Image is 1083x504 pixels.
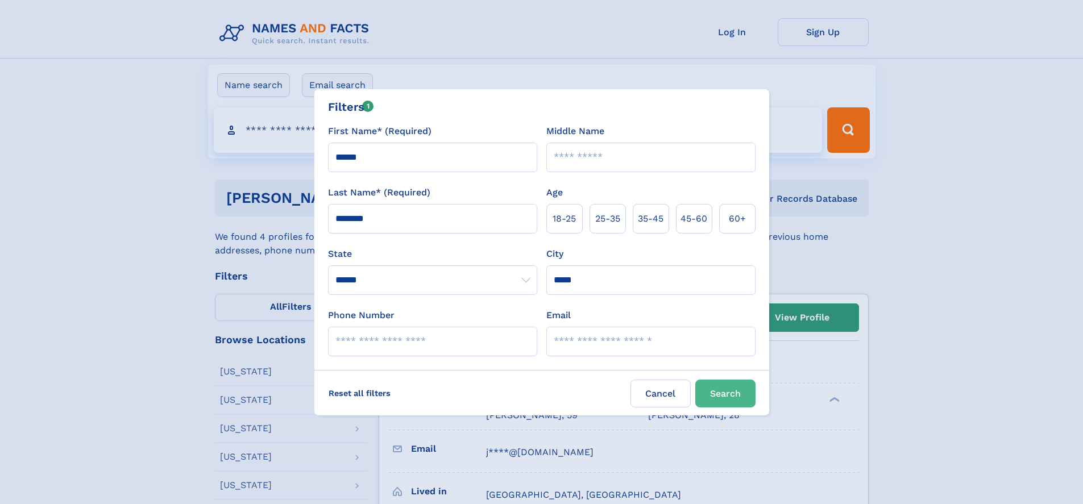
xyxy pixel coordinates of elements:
[553,212,576,226] span: 18‑25
[638,212,663,226] span: 35‑45
[328,124,431,138] label: First Name* (Required)
[546,186,563,199] label: Age
[328,247,537,261] label: State
[680,212,707,226] span: 45‑60
[630,380,691,407] label: Cancel
[546,124,604,138] label: Middle Name
[729,212,746,226] span: 60+
[546,309,571,322] label: Email
[321,380,398,407] label: Reset all filters
[328,309,395,322] label: Phone Number
[695,380,756,407] button: Search
[546,247,563,261] label: City
[328,98,374,115] div: Filters
[595,212,620,226] span: 25‑35
[328,186,430,199] label: Last Name* (Required)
